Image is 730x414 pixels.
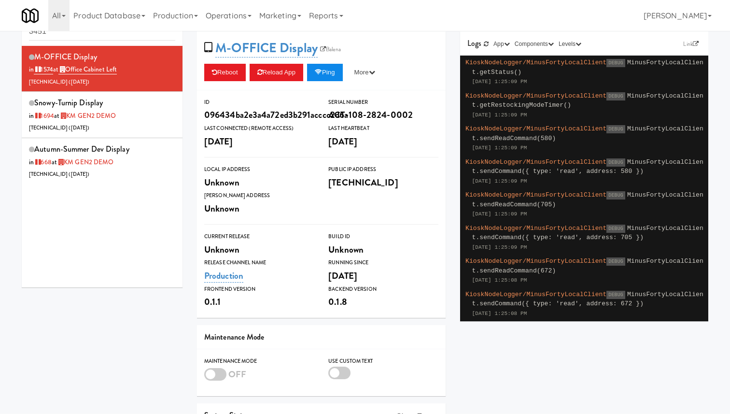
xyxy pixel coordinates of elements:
div: Use Custom Text [328,357,438,366]
span: [DATE] [204,135,233,148]
span: [DATE] [328,135,357,148]
a: Production [204,269,243,283]
div: Frontend Version [204,285,314,294]
li: M-OFFICE Displayin 1574at Office Cabinet Left[TECHNICAL_ID] ([DATE]) [22,46,182,92]
span: KioskNodeLogger/MinusFortyLocalClient [465,59,606,66]
div: ACT-108-2824-0002 [328,107,438,123]
span: [DATE] 1:25:08 PM [472,311,527,316]
span: MinusFortyLocalClient.sendReadCommand(705) [472,191,703,208]
button: Reload App [250,64,303,81]
span: [DATE] [71,124,88,131]
div: [PERSON_NAME] Address [204,191,314,200]
div: Unknown [204,174,314,191]
a: KM GEN2 DEMO [57,157,113,167]
span: DEBUG [606,59,625,67]
div: ID [204,98,314,107]
span: [DATE] 1:25:09 PM [472,244,527,250]
span: [DATE] 1:25:08 PM [472,277,527,283]
div: Last Heartbeat [328,124,438,133]
span: KioskNodeLogger/MinusFortyLocalClient [465,191,606,199]
img: Micromart [22,7,39,24]
span: at [52,157,114,167]
div: 0.1.1 [204,294,314,310]
span: KioskNodeLogger/MinusFortyLocalClient [465,158,606,166]
li: snowy-turnip Displayin 1694at KM GEN2 DEMO[TECHNICAL_ID] ([DATE]) [22,92,182,138]
span: KioskNodeLogger/MinusFortyLocalClient [465,257,606,265]
span: at [53,65,117,74]
li: autumn-summer Dev Displayin 668at KM GEN2 DEMO[TECHNICAL_ID] ([DATE]) [22,138,182,184]
button: More [347,64,383,81]
span: DEBUG [606,92,625,100]
span: DEBUG [606,125,625,133]
span: [DATE] 1:25:09 PM [472,79,527,85]
div: Backend Version [328,285,438,294]
span: Maintenance Mode [204,331,265,343]
div: [TECHNICAL_ID] [328,174,438,191]
span: MinusFortyLocalClient.sendReadCommand(580) [472,125,703,142]
span: snowy-turnip Display [34,97,103,108]
span: MinusFortyLocalClient.getStatus() [472,59,703,76]
a: 668 [34,157,52,167]
span: OFF [228,368,246,381]
span: [DATE] [71,171,88,178]
span: KioskNodeLogger/MinusFortyLocalClient [465,225,606,232]
span: DEBUG [606,257,625,266]
button: Reboot [204,64,246,81]
span: KioskNodeLogger/MinusFortyLocalClient [465,92,606,100]
div: Unknown [204,200,314,217]
span: [TECHNICAL_ID] ( ) [29,124,89,131]
div: Unknown [328,242,438,258]
button: App [491,39,512,49]
button: Levels [556,39,584,49]
a: Link [681,39,701,49]
span: KioskNodeLogger/MinusFortyLocalClient [465,125,606,132]
button: Components [512,39,556,49]
span: [TECHNICAL_ID] ( ) [29,171,89,178]
div: Local IP Address [204,165,314,174]
span: [TECHNICAL_ID] ( ) [29,78,89,86]
div: Unknown [204,242,314,258]
span: [DATE] 1:25:09 PM [472,145,527,151]
div: Public IP Address [328,165,438,174]
span: [DATE] [328,269,357,282]
span: [DATE] 1:25:09 PM [472,112,527,118]
div: Build Id [328,232,438,242]
span: [DATE] 1:25:09 PM [472,178,527,184]
div: Current Release [204,232,314,242]
div: Serial Number [328,98,438,107]
span: KioskNodeLogger/MinusFortyLocalClient [465,291,606,298]
span: in [29,111,54,120]
div: 096434ba2e3a4a72ed3b291acccc2d6a [204,107,314,123]
div: Last Connected (Remote Access) [204,124,314,133]
div: Maintenance Mode [204,357,314,366]
a: 1694 [34,111,54,120]
a: M-OFFICE Display [215,39,318,57]
span: [DATE] 1:25:09 PM [472,211,527,217]
span: Logs [467,38,481,49]
span: autumn-summer Dev Display [34,143,129,155]
span: in [29,157,52,167]
span: DEBUG [606,158,625,167]
div: Running Since [328,258,438,268]
span: M-OFFICE Display [34,51,97,62]
a: Office Cabinet Left [58,65,117,74]
a: KM GEN2 DEMO [59,111,116,120]
span: DEBUG [606,191,625,200]
a: 1574 [34,65,53,74]
input: Search tablets [29,23,175,41]
span: [DATE] [71,78,88,86]
span: MinusFortyLocalClient.sendReadCommand(672) [472,257,703,274]
span: at [54,111,116,120]
div: Release Channel Name [204,258,314,268]
button: Ping [307,64,343,81]
a: Balena [318,44,344,54]
span: DEBUG [606,291,625,299]
span: in [29,65,53,74]
div: 0.1.8 [328,294,438,310]
span: DEBUG [606,225,625,233]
